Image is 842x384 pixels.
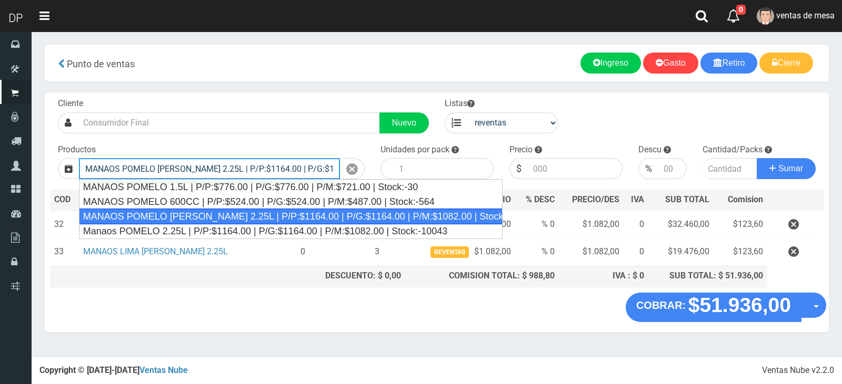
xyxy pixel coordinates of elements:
[380,144,449,156] label: Unidades por pack
[648,211,713,238] td: $32.460,00
[445,98,475,110] label: Listas
[79,224,502,238] div: Manaos POMELO 2.25L | P/P:$1164.00 | P/G:$1164.00 | P/M:$1082.00 | Stock:-10043
[409,270,554,282] div: COMISION TOTAL: $ 988,80
[776,11,835,20] span: ventas de mesa
[67,58,135,69] span: Punto de ventas
[703,158,757,179] input: Cantidad
[563,270,645,282] div: IVA : $ 0
[79,158,340,179] input: Introduzca el nombre del producto
[79,180,502,194] div: MANAOS POMELO 1.5L | P/P:$776.00 | P/G:$776.00 | P/M:$721.00 | Stock:-30
[261,270,402,282] div: DESCUENTO: $ 0,00
[405,238,515,266] td: $1.082,00
[624,238,649,266] td: 0
[379,112,429,133] a: Nuevo
[79,194,502,209] div: MANAOS POMELO 600CC | P/P:$524.00 | P/G:$524.00 | P/M:$487.00 | Stock:-564
[762,365,834,377] div: Ventas Nube v2.2.0
[515,211,559,238] td: % 0
[736,5,746,15] span: 0
[580,53,641,74] a: Ingreso
[648,238,713,266] td: $19.476,00
[139,365,188,375] a: Ventas Nube
[636,299,686,311] strong: COBRAR:
[50,211,79,238] td: 32
[559,238,624,266] td: $1.082,00
[509,158,528,179] div: $
[638,144,661,156] label: Descu
[631,194,644,204] span: IVA
[526,194,555,204] span: % DESC
[559,211,624,238] td: $1.082,00
[58,144,96,156] label: Productos
[39,365,188,375] strong: Copyright © [DATE]-[DATE]
[50,190,79,211] th: COD
[759,53,813,74] a: Cierre
[515,238,559,266] td: % 0
[714,211,767,238] td: $123,60
[572,194,619,204] span: PRECIO/DES
[728,194,763,206] span: Comision
[257,238,348,266] td: 0
[509,144,533,156] label: Precio
[658,158,687,179] input: 000
[778,164,803,173] span: Sumar
[626,293,801,322] button: COBRAR: $51.936,00
[700,53,758,74] a: Retiro
[688,294,791,316] strong: $51.936,00
[394,158,494,179] input: 1
[528,158,623,179] input: 000
[58,98,83,110] label: Cliente
[83,246,228,256] a: MANAOS LIMA [PERSON_NAME] 2.25L
[757,7,774,25] img: User Image
[703,144,763,156] label: Cantidad/Packs
[757,158,816,179] button: Sumar
[79,209,503,224] div: MANAOS POMELO [PERSON_NAME] 2.25L | P/P:$1164.00 | P/G:$1164.00 | P/M:$1082.00 | Stock:-1607
[624,211,649,238] td: 0
[78,112,380,133] input: Consumidor Final
[638,158,658,179] div: %
[714,238,767,266] td: $123,60
[430,246,469,257] span: reventas
[653,270,763,282] div: SUB TOTAL: $ 51.936,00
[665,194,709,206] span: SUB TOTAL
[50,238,79,266] td: 33
[348,238,405,266] td: 3
[643,53,698,74] a: Gasto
